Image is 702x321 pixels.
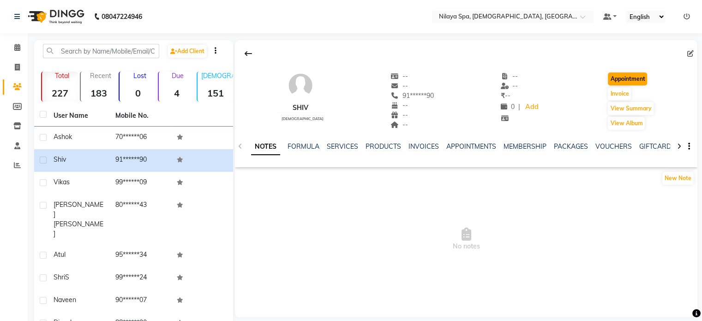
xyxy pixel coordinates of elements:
strong: 0 [120,87,156,99]
a: PRODUCTS [366,142,401,151]
span: [PERSON_NAME] [54,220,103,238]
strong: 183 [81,87,117,99]
p: Total [46,72,78,80]
a: PACKAGES [554,142,588,151]
span: -- [390,82,408,90]
div: Back to Client [239,45,258,62]
img: logo [24,4,87,30]
span: -- [501,72,518,80]
button: View Album [608,117,645,130]
strong: 151 [198,87,234,99]
input: Search by Name/Mobile/Email/Code [43,44,159,58]
button: New Note [662,172,694,185]
button: View Summary [608,102,654,115]
p: Lost [123,72,156,80]
a: SERVICES [327,142,358,151]
span: -- [501,91,510,100]
span: -- [390,72,408,80]
a: VOUCHERS [595,142,632,151]
b: 08047224946 [102,4,142,30]
strong: 227 [42,87,78,99]
p: Recent [84,72,117,80]
p: Due [161,72,195,80]
strong: 4 [159,87,195,99]
span: [DEMOGRAPHIC_DATA] [282,116,324,121]
a: FORMULA [288,142,319,151]
button: Invoice [608,87,631,100]
span: 0 [501,103,515,111]
img: avatar [287,72,314,99]
a: APPOINTMENTS [446,142,496,151]
span: Shri [54,273,65,281]
th: User Name [48,105,110,127]
span: S [65,273,69,281]
a: INVOICES [408,142,439,151]
button: Appointment [608,73,647,85]
span: Naveen [54,296,76,304]
span: Shiv [54,155,66,164]
a: Add Client [168,45,207,58]
span: -- [390,121,408,129]
span: -- [390,101,408,109]
span: | [518,102,520,112]
span: Vikas [54,178,70,186]
span: [PERSON_NAME] [54,200,103,218]
a: Add [524,101,540,114]
a: GIFTCARDS [639,142,675,151]
a: MEMBERSHIP [504,142,546,151]
span: -- [390,111,408,119]
th: Mobile No. [110,105,172,127]
div: Shiv [278,103,324,113]
span: No notes [235,193,697,285]
span: Atul [54,250,66,259]
p: [DEMOGRAPHIC_DATA] [201,72,234,80]
span: -- [501,82,518,90]
span: Ashok [54,133,72,141]
a: NOTES [251,139,280,155]
span: ₹ [501,91,505,100]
